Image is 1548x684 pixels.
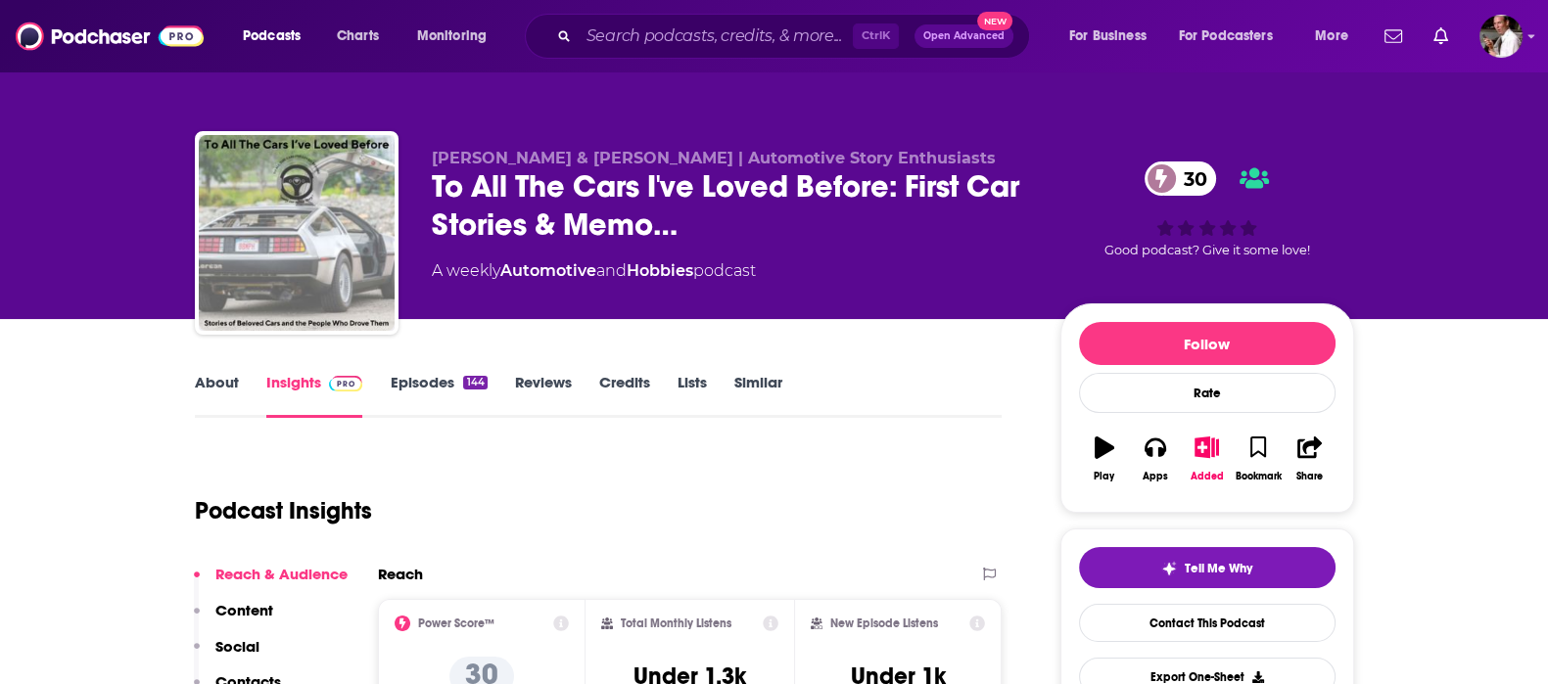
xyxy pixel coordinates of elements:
[1179,23,1273,50] span: For Podcasters
[1301,21,1373,52] button: open menu
[915,24,1013,48] button: Open AdvancedNew
[678,373,707,418] a: Lists
[621,616,731,630] h2: Total Monthly Listens
[1296,471,1323,482] div: Share
[1130,424,1181,494] button: Apps
[194,565,348,601] button: Reach & Audience
[1079,322,1336,365] button: Follow
[1079,547,1336,588] button: tell me why sparkleTell Me Why
[243,23,301,50] span: Podcasts
[853,23,899,49] span: Ctrl K
[579,21,853,52] input: Search podcasts, credits, & more...
[830,616,938,630] h2: New Episode Listens
[734,373,782,418] a: Similar
[215,637,259,656] p: Social
[1315,23,1348,50] span: More
[432,259,756,283] div: A weekly podcast
[1377,20,1410,53] a: Show notifications dropdown
[329,376,363,391] img: Podchaser Pro
[378,565,423,583] h2: Reach
[515,373,572,418] a: Reviews
[1145,161,1217,196] a: 30
[977,12,1012,30] span: New
[16,18,204,55] img: Podchaser - Follow, Share and Rate Podcasts
[1479,15,1523,58] span: Logged in as Quarto
[1235,471,1281,482] div: Bookmark
[923,31,1005,41] span: Open Advanced
[1143,471,1168,482] div: Apps
[229,21,326,52] button: open menu
[417,23,487,50] span: Monitoring
[1069,23,1147,50] span: For Business
[432,149,996,167] span: [PERSON_NAME] & [PERSON_NAME] | Automotive Story Enthusiasts
[195,373,239,418] a: About
[1164,161,1217,196] span: 30
[418,616,494,630] h2: Power Score™
[194,637,259,673] button: Social
[599,373,650,418] a: Credits
[1284,424,1335,494] button: Share
[199,135,395,331] img: To All The Cars I've Loved Before: First Car Stories & Memories
[403,21,512,52] button: open menu
[543,14,1049,59] div: Search podcasts, credits, & more...
[215,601,273,619] p: Content
[1181,424,1232,494] button: Added
[1479,15,1523,58] button: Show profile menu
[1233,424,1284,494] button: Bookmark
[1060,149,1354,270] div: 30Good podcast? Give it some love!
[1191,471,1224,482] div: Added
[1479,15,1523,58] img: User Profile
[627,261,693,280] a: Hobbies
[1161,561,1177,576] img: tell me why sparkle
[1104,243,1310,257] span: Good podcast? Give it some love!
[324,21,391,52] a: Charts
[390,373,487,418] a: Episodes144
[266,373,363,418] a: InsightsPodchaser Pro
[194,601,273,637] button: Content
[1094,471,1114,482] div: Play
[1079,373,1336,413] div: Rate
[337,23,379,50] span: Charts
[1079,424,1130,494] button: Play
[1426,20,1456,53] a: Show notifications dropdown
[596,261,627,280] span: and
[1079,604,1336,642] a: Contact This Podcast
[215,565,348,583] p: Reach & Audience
[195,496,372,525] h1: Podcast Insights
[1166,21,1301,52] button: open menu
[1185,561,1252,576] span: Tell Me Why
[463,376,487,389] div: 144
[500,261,596,280] a: Automotive
[1055,21,1171,52] button: open menu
